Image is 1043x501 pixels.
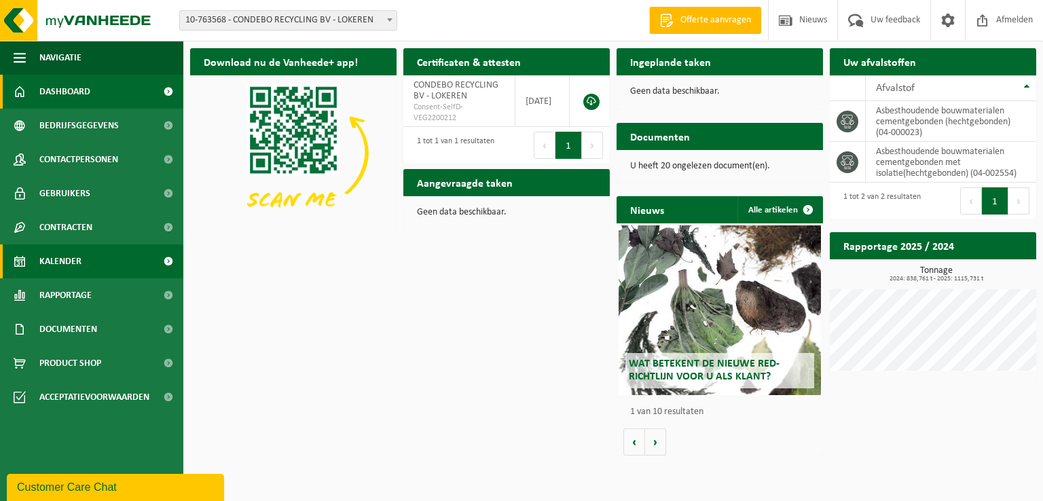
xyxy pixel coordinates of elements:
[410,130,494,160] div: 1 tot 1 van 1 resultaten
[837,266,1036,282] h3: Tonnage
[866,142,1036,183] td: asbesthoudende bouwmaterialen cementgebonden met isolatie(hechtgebonden) (04-002554)
[1008,187,1029,215] button: Next
[737,196,822,223] a: Alle artikelen
[837,186,921,216] div: 1 tot 2 van 2 resultaten
[39,380,149,414] span: Acceptatievoorwaarden
[414,80,498,101] span: CONDEBO RECYCLING BV - LOKEREN
[617,196,678,223] h2: Nieuws
[645,428,666,456] button: Volgende
[630,407,816,417] p: 1 van 10 resultaten
[7,471,227,501] iframe: chat widget
[39,244,81,278] span: Kalender
[982,187,1008,215] button: 1
[630,87,809,96] p: Geen data beschikbaar.
[403,169,526,196] h2: Aangevraagde taken
[39,143,118,177] span: Contactpersonen
[935,259,1035,286] a: Bekijk rapportage
[39,75,90,109] span: Dashboard
[39,210,92,244] span: Contracten
[180,11,397,30] span: 10-763568 - CONDEBO RECYCLING BV - LOKEREN
[876,83,915,94] span: Afvalstof
[623,428,645,456] button: Vorige
[534,132,555,159] button: Previous
[830,48,930,75] h2: Uw afvalstoffen
[179,10,397,31] span: 10-763568 - CONDEBO RECYCLING BV - LOKEREN
[617,123,703,149] h2: Documenten
[39,177,90,210] span: Gebruikers
[630,162,809,171] p: U heeft 20 ongelezen document(en).
[417,208,596,217] p: Geen data beschikbaar.
[190,75,397,230] img: Download de VHEPlus App
[39,41,81,75] span: Navigatie
[555,132,582,159] button: 1
[866,101,1036,142] td: asbesthoudende bouwmaterialen cementgebonden (hechtgebonden) (04-000023)
[414,102,505,124] span: Consent-SelfD-VEG2200212
[39,109,119,143] span: Bedrijfsgegevens
[830,232,968,259] h2: Rapportage 2025 / 2024
[677,14,754,27] span: Offerte aanvragen
[617,48,725,75] h2: Ingeplande taken
[619,225,821,395] a: Wat betekent de nieuwe RED-richtlijn voor u als klant?
[515,75,570,127] td: [DATE]
[39,346,101,380] span: Product Shop
[649,7,761,34] a: Offerte aanvragen
[629,358,780,382] span: Wat betekent de nieuwe RED-richtlijn voor u als klant?
[39,312,97,346] span: Documenten
[39,278,92,312] span: Rapportage
[582,132,603,159] button: Next
[190,48,371,75] h2: Download nu de Vanheede+ app!
[837,276,1036,282] span: 2024: 838,761 t - 2025: 1115,731 t
[960,187,982,215] button: Previous
[403,48,534,75] h2: Certificaten & attesten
